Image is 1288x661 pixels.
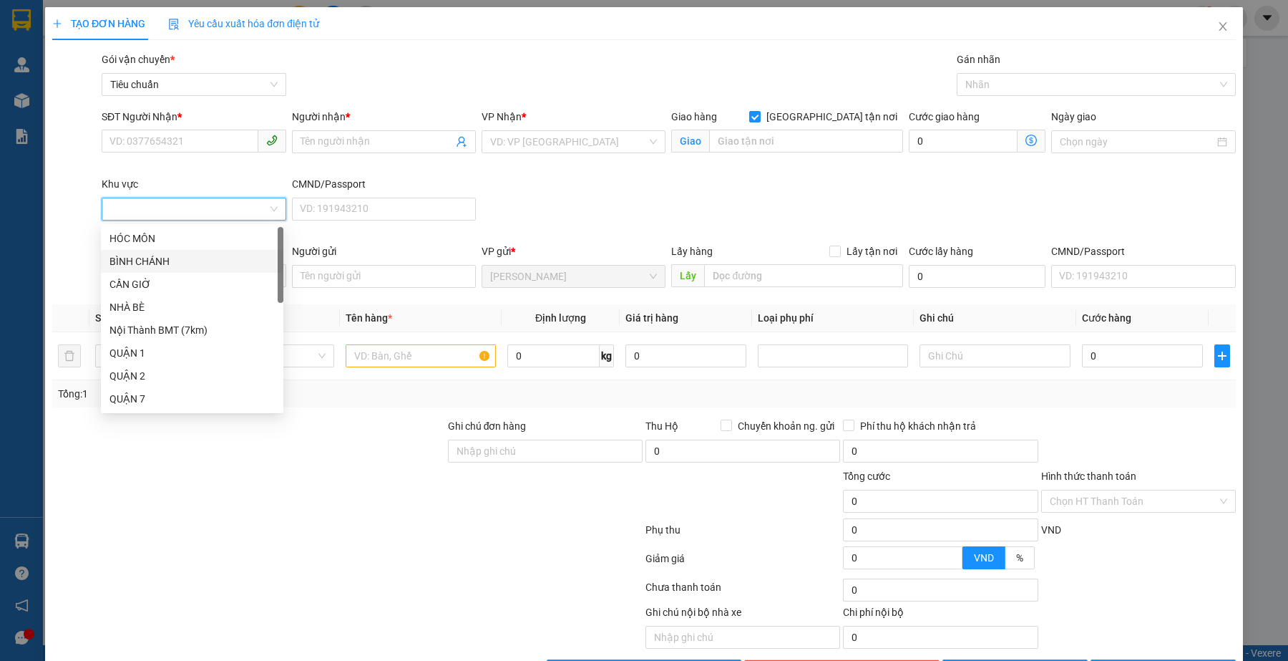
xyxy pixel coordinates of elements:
img: icon [168,19,180,30]
div: Phụ thu [644,522,841,547]
div: CẦN GIỜ [101,273,283,296]
input: 0 [625,344,746,367]
th: Ghi chú [914,304,1075,332]
div: CMND/Passport [1051,243,1235,259]
span: VND [974,552,994,564]
div: Chưa thanh toán [644,579,841,604]
div: NHÀ BÈ [101,296,283,319]
div: VP gửi [482,243,665,259]
div: HÓC MÔN [101,227,283,250]
span: Tiêu chuẩn [110,74,277,95]
span: % [1016,552,1023,564]
span: VND [1041,524,1061,536]
span: Giao hàng [671,111,717,122]
span: dollar-circle [1025,135,1037,146]
button: plus [1214,344,1230,367]
input: Nhập ghi chú [645,626,840,649]
span: Giao [671,130,709,153]
input: VD: Bàn, Ghế [346,344,496,367]
span: close [1217,21,1229,32]
span: TẠO ĐƠN HÀNG [52,18,145,29]
span: Định lượng [535,312,586,324]
span: plus [52,19,62,29]
div: Người nhận [292,109,476,125]
label: Gán nhãn [957,54,1000,65]
label: Cước lấy hàng [909,246,973,257]
span: Cước hàng [1082,312,1131,324]
div: Người gửi [292,243,476,259]
div: QUẬN 2 [101,365,283,387]
div: Chi phí nội bộ [843,604,1038,626]
div: Nội Thành BMT (7km) [109,322,275,338]
div: QUẬN 7 [101,387,283,410]
button: Close [1203,7,1243,47]
th: Loại phụ phí [752,304,914,332]
input: Ghi Chú [919,344,1070,367]
div: QUẬN 1 [101,342,283,365]
div: Ghi chú nội bộ nhà xe [645,604,840,626]
span: user-add [456,136,467,148]
div: BÌNH CHÁNH [109,254,275,269]
span: Chuyển khoản ng. gửi [732,418,840,434]
div: NHÀ BÈ [109,299,275,315]
div: SĐT Người Nhận [102,109,286,125]
input: Cước lấy hàng [909,265,1045,288]
div: Tổng: 1 [58,386,497,402]
span: Gói vận chuyển [102,54,175,65]
span: Tổng cước [843,471,890,482]
input: Ghi chú đơn hàng [448,440,643,463]
div: CMND/Passport [292,176,476,192]
span: Phí thu hộ khách nhận trả [854,418,982,434]
span: Yêu cầu xuất hóa đơn điện tử [168,18,319,29]
span: phone [266,135,278,146]
span: Tên hàng [346,312,392,324]
span: VP Nhận [482,111,522,122]
div: Khu vực [102,176,286,192]
div: BÌNH CHÁNH [101,250,283,273]
input: Cước giao hàng [909,130,1018,153]
span: kg [600,344,614,367]
input: Dọc đường [704,264,903,287]
div: CẦN GIỜ [109,276,275,292]
input: Ngày giao [1060,134,1214,150]
label: Ngày giao [1051,111,1096,122]
span: Lấy hàng [671,246,713,257]
span: Cư Kuin [490,266,657,287]
div: QUẬN 1 [109,345,275,361]
span: Thu Hộ [645,420,678,432]
span: Giá trị hàng [625,312,678,324]
span: Lấy tận nơi [841,243,903,259]
label: Ghi chú đơn hàng [448,420,527,432]
button: delete [58,344,81,367]
label: Cước giao hàng [909,111,980,122]
span: Lấy [671,264,704,287]
input: Giao tận nơi [709,130,903,153]
span: plus [1215,350,1229,362]
div: Giảm giá [644,551,841,576]
span: [GEOGRAPHIC_DATA] tận nơi [761,109,903,125]
div: Nội Thành BMT (7km) [101,319,283,342]
div: QUẬN 7 [109,391,275,407]
span: SL [95,312,107,324]
label: Hình thức thanh toán [1041,471,1136,482]
div: HÓC MÔN [109,231,275,246]
div: QUẬN 2 [109,368,275,384]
